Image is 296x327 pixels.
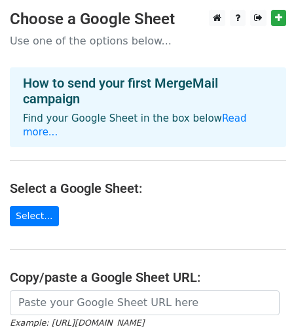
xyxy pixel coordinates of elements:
[10,290,280,315] input: Paste your Google Sheet URL here
[10,34,286,48] p: Use one of the options below...
[23,112,273,139] p: Find your Google Sheet in the box below
[23,75,273,107] h4: How to send your first MergeMail campaign
[10,206,59,226] a: Select...
[10,269,286,285] h4: Copy/paste a Google Sheet URL:
[10,10,286,29] h3: Choose a Google Sheet
[23,112,247,138] a: Read more...
[10,181,286,196] h4: Select a Google Sheet:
